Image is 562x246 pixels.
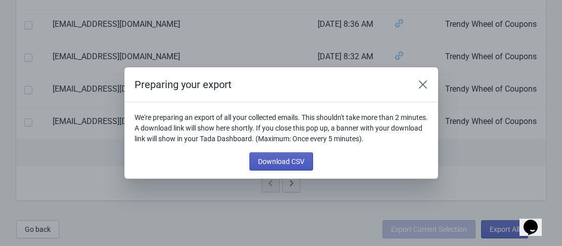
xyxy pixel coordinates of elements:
button: Close [414,75,432,94]
h2: Preparing your export [135,77,404,92]
button: Download CSV [249,152,313,171]
span: Download CSV [258,157,305,166]
iframe: chat widget [520,206,552,236]
p: We're preparing an export of all your collected emails. This shouldn't take more than 2 minutes. ... [135,112,428,144]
